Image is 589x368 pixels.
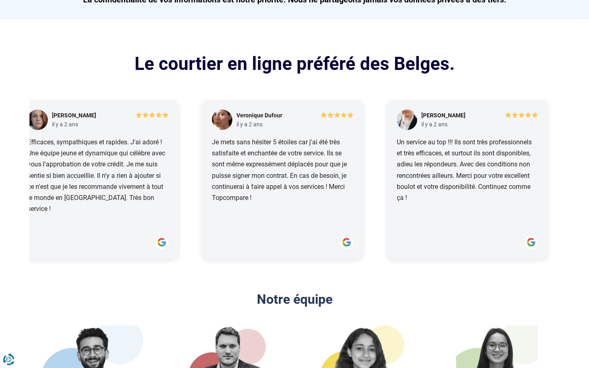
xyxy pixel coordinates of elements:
img: 5/5 [321,112,353,118]
div: Veronique Dufour [236,112,282,120]
img: 5/5 [136,112,169,118]
div: [PERSON_NAME] [52,112,96,120]
p: Un service au top !!! Ils sont très professionnels et très efficaces, et surtout ils sont disponi... [397,137,538,229]
p: Je mets sans hésiter 5 étoiles car j'ai été très satisfaite et enchantée de votre service. Ils se... [212,137,353,229]
h2: Notre équipe [29,292,560,307]
div: [PERSON_NAME] [421,112,465,120]
div: il y a 2 ans [421,121,447,128]
img: 5/5 [505,112,538,118]
div: il y a 2 ans [52,121,78,128]
div: il y a 2 ans [236,121,263,128]
h2: Le courtier en ligne préféré des Belges. [29,52,560,76]
p: Efficaces, sympathiques et rapides. J'ai adoré ! Une équipe jeune et dynamique qui célèbre avec v... [27,137,169,229]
